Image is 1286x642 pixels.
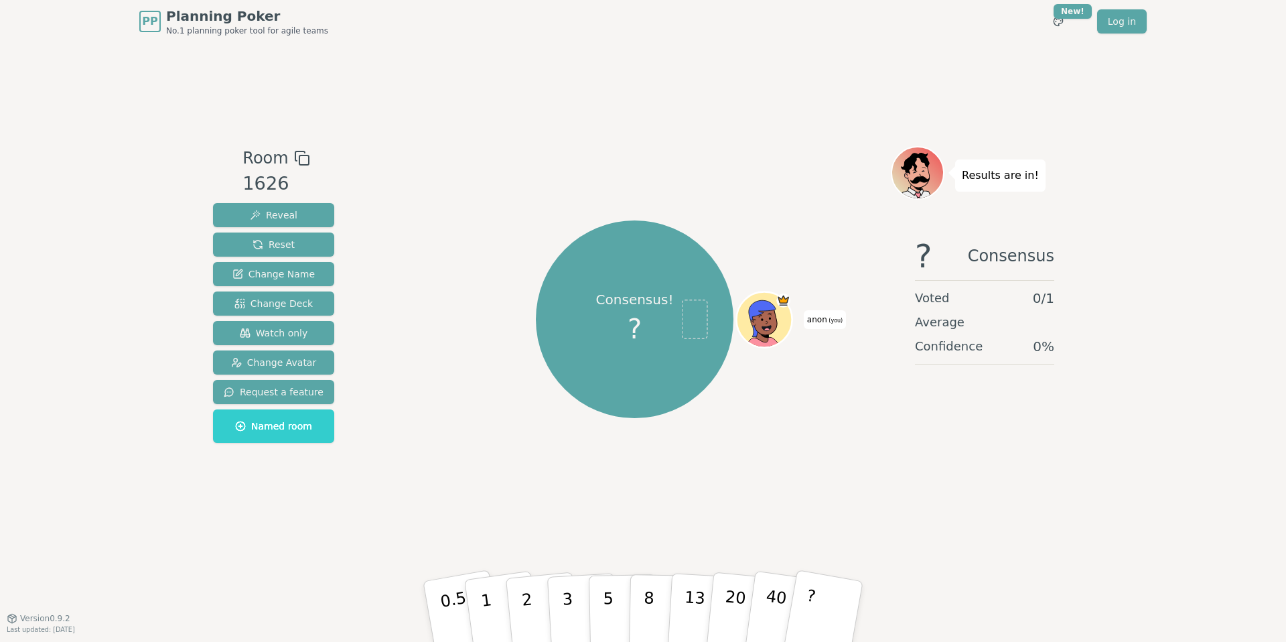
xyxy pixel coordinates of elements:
[915,313,964,332] span: Average
[253,238,295,251] span: Reset
[7,613,70,624] button: Version0.9.2
[1054,4,1092,19] div: New!
[915,240,932,272] span: ?
[596,290,674,309] p: Consensus!
[242,146,288,170] span: Room
[915,337,983,356] span: Confidence
[232,267,315,281] span: Change Name
[7,626,75,633] span: Last updated: [DATE]
[242,170,309,198] div: 1626
[962,166,1039,185] p: Results are in!
[234,297,313,310] span: Change Deck
[20,613,70,624] span: Version 0.9.2
[1046,9,1070,34] button: New!
[915,289,950,308] span: Voted
[231,356,317,369] span: Change Avatar
[166,25,328,36] span: No.1 planning poker tool for agile teams
[213,203,334,227] button: Reveal
[235,420,312,433] span: Named room
[142,13,157,29] span: PP
[139,7,328,36] a: PPPlanning PokerNo.1 planning poker tool for agile teams
[213,262,334,286] button: Change Name
[776,294,790,308] span: anon is the host
[213,409,334,443] button: Named room
[827,318,843,324] span: (you)
[1033,289,1054,308] span: 0 / 1
[628,309,642,349] span: ?
[213,380,334,404] button: Request a feature
[213,350,334,375] button: Change Avatar
[224,385,324,399] span: Request a feature
[240,326,308,340] span: Watch only
[1097,9,1147,34] a: Log in
[738,294,790,346] button: Click to change your avatar
[166,7,328,25] span: Planning Poker
[804,310,846,329] span: Click to change your name
[1033,337,1054,356] span: 0 %
[968,240,1054,272] span: Consensus
[250,208,297,222] span: Reveal
[213,321,334,345] button: Watch only
[213,233,334,257] button: Reset
[213,292,334,316] button: Change Deck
